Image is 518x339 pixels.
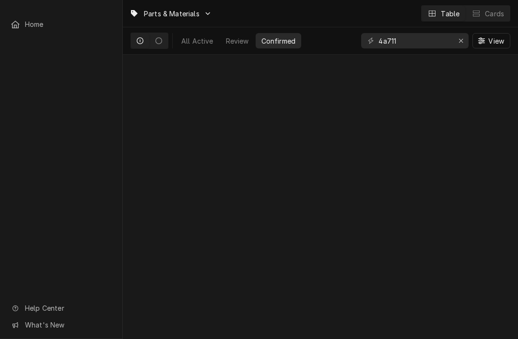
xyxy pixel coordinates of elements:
div: Table [441,9,459,19]
a: Go to Help Center [6,300,117,316]
div: Cards [485,9,504,19]
span: Help Center [25,303,111,313]
a: Go to What's New [6,317,117,333]
span: What's New [25,320,111,330]
button: Erase input [453,33,469,48]
div: Confirmed [261,36,295,46]
div: All Active [181,36,213,46]
a: Home [6,16,117,32]
span: Home [25,19,112,29]
span: View [486,36,506,46]
div: Review [226,36,249,46]
span: Parts & Materials [144,9,200,19]
input: Keyword search [378,33,450,48]
a: Go to Parts & Materials [126,6,216,22]
button: View [472,33,510,48]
